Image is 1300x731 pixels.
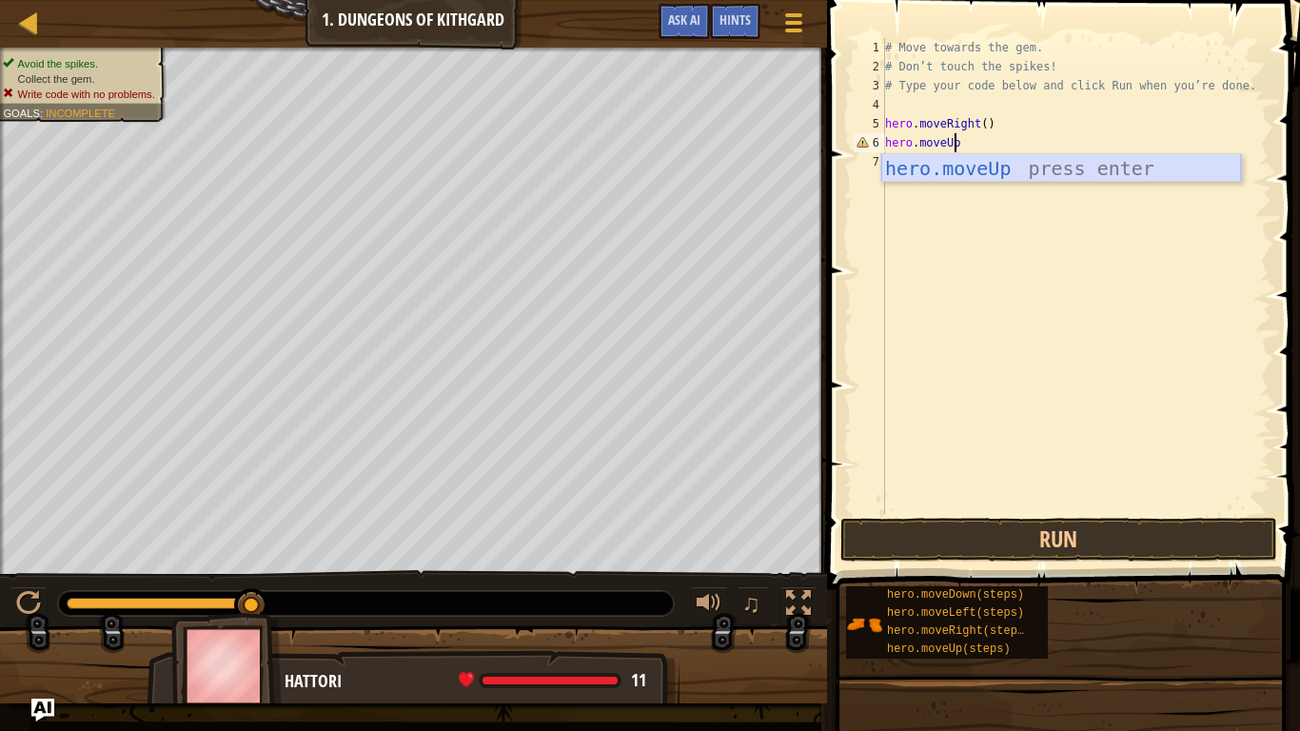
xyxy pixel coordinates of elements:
[18,88,155,100] span: Write code with no problems.
[10,586,48,625] button: Ctrl + P: Pause
[854,114,885,133] div: 5
[846,606,882,642] img: portrait.png
[46,107,115,119] span: Incomplete
[3,87,154,102] li: Write code with no problems.
[887,642,1011,656] span: hero.moveUp(steps)
[719,10,751,29] span: Hints
[3,71,154,87] li: Collect the gem.
[854,95,885,114] div: 4
[18,72,95,85] span: Collect the gem.
[668,10,700,29] span: Ask AI
[887,606,1024,620] span: hero.moveLeft(steps)
[459,672,646,689] div: health: 11 / 11
[738,586,770,625] button: ♫
[659,4,710,39] button: Ask AI
[3,107,40,119] span: Goals
[741,589,760,618] span: ♫
[18,57,98,69] span: Avoid the spikes.
[779,586,817,625] button: Toggle fullscreen
[40,107,46,119] span: :
[690,586,728,625] button: Adjust volume
[854,57,885,76] div: 2
[171,613,282,719] img: thang_avatar_frame.png
[31,699,54,721] button: Ask AI
[3,56,154,71] li: Avoid the spikes.
[631,668,646,692] span: 11
[854,76,885,95] div: 3
[285,669,660,694] div: Hattori
[887,624,1031,638] span: hero.moveRight(steps)
[887,588,1024,602] span: hero.moveDown(steps)
[770,4,817,49] button: Show game menu
[854,152,885,171] div: 7
[840,518,1277,562] button: Run
[854,133,885,152] div: 6
[854,38,885,57] div: 1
